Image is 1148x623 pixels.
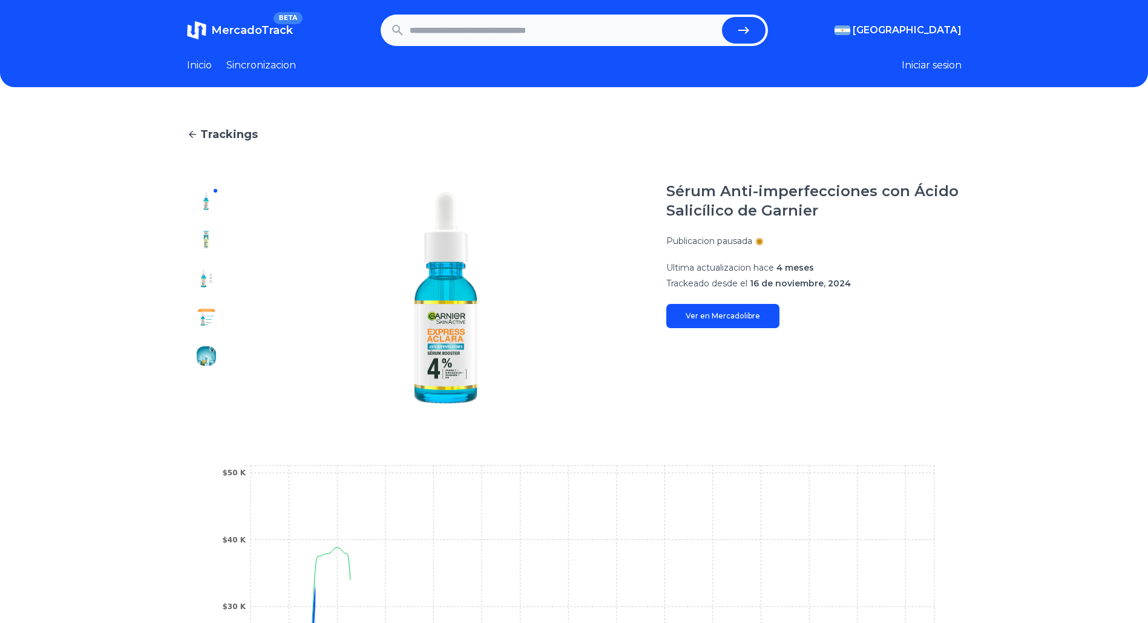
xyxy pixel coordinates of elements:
tspan: $30 K [222,602,246,611]
a: Sincronizacion [226,58,296,73]
span: Ultima actualizacion hace [666,262,774,273]
img: Sérum Anti-imperfecciones con Ácido Salicílico de Garnier [197,308,216,327]
a: MercadoTrackBETA [187,21,293,40]
tspan: $50 K [222,469,246,477]
img: Argentina [835,25,850,35]
img: Sérum Anti-imperfecciones con Ácido Salicílico de Garnier [197,269,216,288]
span: MercadoTrack [211,24,293,37]
a: Trackings [187,126,962,143]
tspan: $40 K [222,536,246,544]
span: Trackeado desde el [666,278,747,289]
span: BETA [274,12,302,24]
img: Sérum Anti-imperfecciones con Ácido Salicílico de Garnier [250,182,642,414]
img: Sérum Anti-imperfecciones con Ácido Salicílico de Garnier [197,385,216,404]
button: Iniciar sesion [902,58,962,73]
p: Publicacion pausada [666,235,752,247]
img: Sérum Anti-imperfecciones con Ácido Salicílico de Garnier [197,230,216,249]
button: [GEOGRAPHIC_DATA] [835,23,962,38]
a: Inicio [187,58,212,73]
a: Ver en Mercadolibre [666,304,779,328]
span: 16 de noviembre, 2024 [750,278,851,289]
img: MercadoTrack [187,21,206,40]
span: Trackings [200,126,258,143]
img: Sérum Anti-imperfecciones con Ácido Salicílico de Garnier [197,346,216,366]
h1: Sérum Anti-imperfecciones con Ácido Salicílico de Garnier [666,182,962,220]
img: Sérum Anti-imperfecciones con Ácido Salicílico de Garnier [197,191,216,211]
span: [GEOGRAPHIC_DATA] [853,23,962,38]
span: 4 meses [776,262,814,273]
